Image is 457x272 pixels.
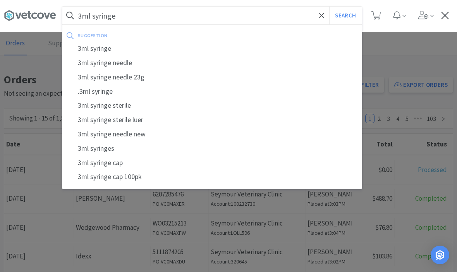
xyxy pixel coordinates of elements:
div: 3ml syringe sterile [62,98,362,113]
div: 3ml syringe needle new [62,127,362,141]
div: suggestion [78,29,232,41]
div: 3ml syringe [62,41,362,56]
div: 3ml syringes [62,141,362,156]
div: 3ml syringe cap 100pk [62,170,362,184]
div: 3ml syringe cap [62,156,362,170]
div: 3ml syringe needle [62,56,362,70]
div: Open Intercom Messenger [431,246,449,264]
div: 3ml syringe needle 23g [62,70,362,84]
input: Search by item, sku, manufacturer, ingredient, size... [62,7,362,24]
div: .3ml syringe [62,84,362,99]
button: Search [329,7,361,24]
div: 3ml syringe sterile luer [62,113,362,127]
